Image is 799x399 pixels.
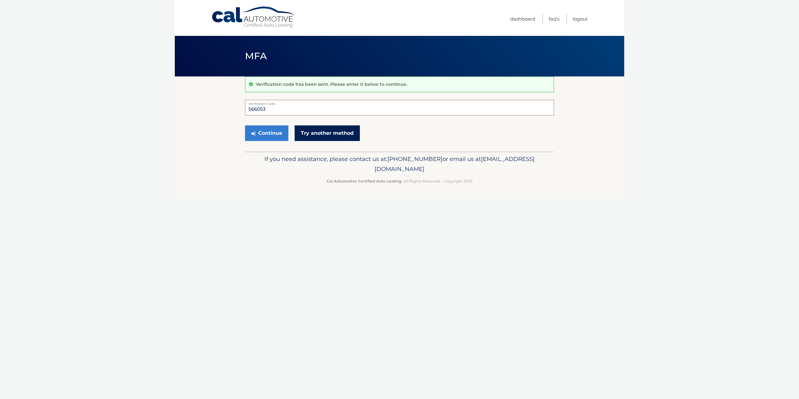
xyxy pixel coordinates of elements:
[249,178,550,184] p: - All Rights Reserved - Copyright 2025
[211,6,296,28] a: Cal Automotive
[510,14,535,24] a: Dashboard
[245,50,267,62] span: MFA
[256,81,407,87] p: Verification code has been sent. Please enter it below to continue.
[326,179,401,183] strong: Cal Automotive Certified Auto Leasing
[245,125,288,141] button: Continue
[375,155,535,173] span: [EMAIL_ADDRESS][DOMAIN_NAME]
[249,154,550,174] p: If you need assistance, please contact us at: or email us at
[573,14,588,24] a: Logout
[387,155,443,163] span: [PHONE_NUMBER]
[549,14,559,24] a: FAQ's
[245,100,554,115] input: Verification Code
[295,125,360,141] a: Try another method
[245,100,554,105] label: Verification Code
